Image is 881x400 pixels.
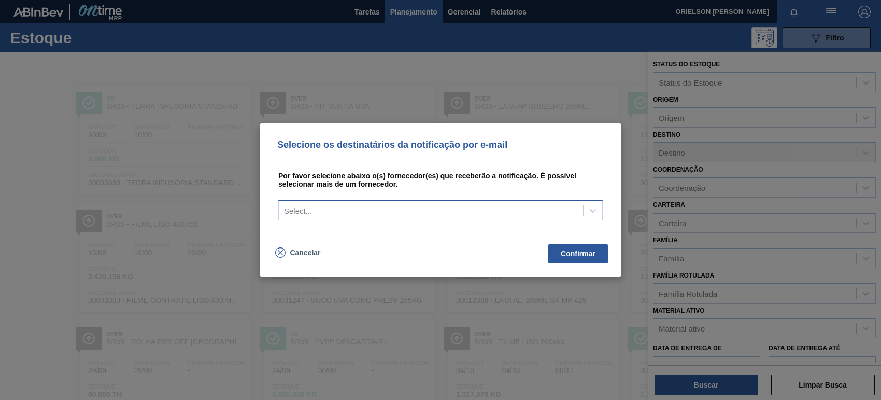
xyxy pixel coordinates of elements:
[272,140,609,150] p: Selecione os destinatários da notificação por e-mail
[290,249,320,257] span: Cancelar
[278,170,603,190] p: Por favor selecione abaixo o(s) fornecedor(es) que receberão a notificação. É possível selecionar...
[548,244,608,263] button: Confirmar
[284,206,312,215] div: Select...
[272,243,324,262] button: Cancelar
